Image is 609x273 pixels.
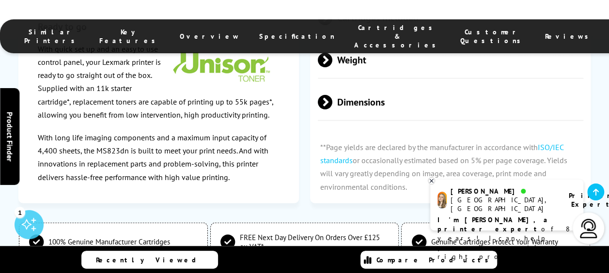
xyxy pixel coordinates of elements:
[545,32,593,41] span: Reviews
[437,215,550,233] b: I'm [PERSON_NAME], a printer expert
[460,28,526,45] span: Customer Questions
[15,207,25,217] div: 1
[376,256,494,264] span: Compare Products
[5,112,15,162] span: Product Finder
[360,251,497,269] a: Compare Products
[437,215,576,261] p: of 8 years! I can help you choose the right product
[451,187,557,196] div: [PERSON_NAME]
[431,237,558,246] span: Genuine Cartridges Protect Your Warranty
[163,43,280,91] img: Lexmark-UnisonToner-Logo-200.jpg
[38,131,280,184] p: With long life imaging components and a maximum input capacity of 4,400 sheets, the MS823dn is bu...
[579,219,598,238] img: user-headset-light.svg
[354,23,441,49] span: Cartridges & Accessories
[318,42,583,78] span: Weight
[240,233,389,251] span: FREE Next Day Delivery On Orders Over £125 ex VAT*
[48,237,170,246] span: 100% Genuine Manufacturer Cartridges
[96,256,206,264] span: Recently Viewed
[99,28,160,45] span: Key Features
[451,196,557,213] div: [GEOGRAPHIC_DATA], [GEOGRAPHIC_DATA]
[437,192,447,209] img: amy-livechat.png
[180,32,240,41] span: Overview
[38,43,280,121] p: With quick set up and an easy to use control panel, your Lexmark printer is ready to go straight ...
[259,32,335,41] span: Specification
[318,84,583,120] span: Dimensions
[81,251,218,269] a: Recently Viewed
[310,131,591,203] p: **Page yields are declared by the manufacturer in accordance with or occasionally estimated based...
[24,28,80,45] span: Similar Printers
